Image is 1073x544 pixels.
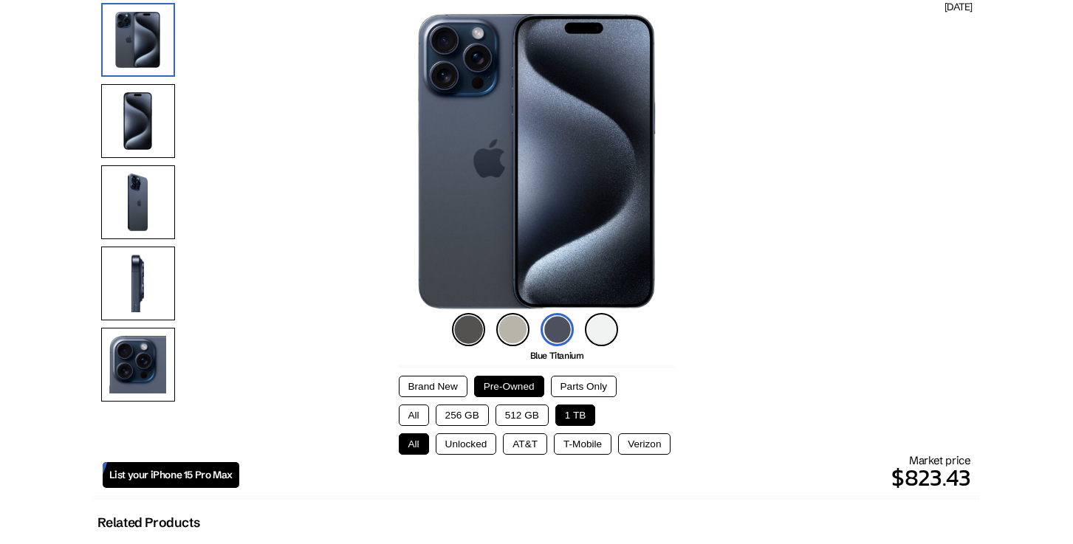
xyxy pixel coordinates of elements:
[436,404,489,426] button: 256 GB
[417,14,656,309] img: iPhone 15 Pro Max
[555,404,595,426] button: 1 TB
[496,313,529,346] img: natural-titanium-icon
[239,453,971,495] div: Market price
[474,376,544,397] button: Pre-Owned
[399,404,429,426] button: All
[101,84,175,158] img: Front
[541,313,574,346] img: blue-titanium-icon
[554,433,611,455] button: T-Mobile
[585,313,618,346] img: white-titanium-icon
[101,165,175,239] img: Rear
[101,328,175,402] img: Camera
[97,514,200,531] h2: Related Products
[945,1,972,14] span: [DATE]
[399,433,429,455] button: All
[618,433,671,455] button: Verizon
[399,376,467,397] button: Brand New
[503,433,547,455] button: AT&T
[551,376,617,397] button: Parts Only
[101,247,175,320] img: Side
[452,313,485,346] img: black-titanium-icon
[496,404,549,426] button: 512 GB
[436,433,497,455] button: Unlocked
[103,462,239,488] a: List your iPhone 15 Pro Max
[101,3,175,77] img: iPhone 15 Pro Max
[239,460,971,495] p: $823.43
[530,350,584,361] span: Blue Titanium
[109,469,233,481] span: List your iPhone 15 Pro Max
